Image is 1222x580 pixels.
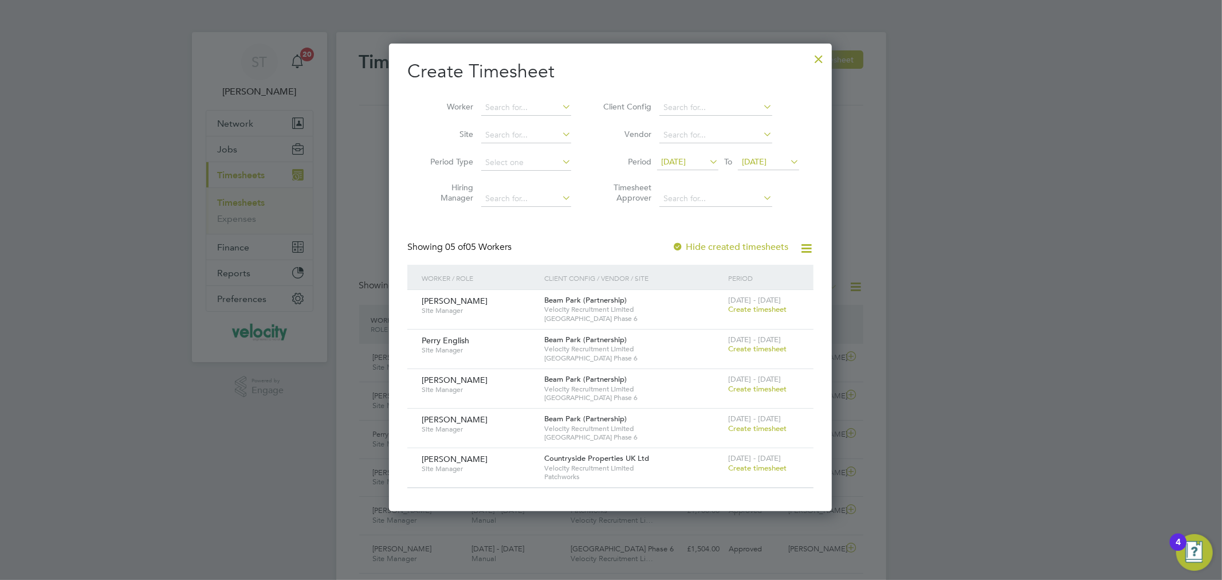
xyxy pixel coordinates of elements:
span: [DATE] - [DATE] [728,295,781,305]
label: Site [422,129,473,139]
label: Timesheet Approver [600,182,651,203]
span: Beam Park (Partnership) [544,335,627,344]
span: Site Manager [422,346,536,355]
span: [PERSON_NAME] [422,375,488,385]
label: Period [600,156,651,167]
span: [DATE] [742,156,767,167]
span: To [721,154,736,169]
label: Hiring Manager [422,182,473,203]
input: Search for... [481,100,571,116]
span: Beam Park (Partnership) [544,295,627,305]
label: Client Config [600,101,651,112]
span: Create timesheet [728,463,787,473]
span: Velocity Recruitment Limited [544,464,722,473]
span: Site Manager [422,464,536,473]
input: Search for... [481,191,571,207]
input: Search for... [659,100,772,116]
div: Worker / Role [419,265,541,291]
label: Period Type [422,156,473,167]
label: Hide created timesheets [672,241,788,253]
span: Site Manager [422,306,536,315]
div: 4 [1176,542,1181,557]
span: [PERSON_NAME] [422,414,488,425]
span: Velocity Recruitment Limited [544,424,722,433]
span: Create timesheet [728,424,787,433]
input: Search for... [659,191,772,207]
span: Create timesheet [728,384,787,394]
span: Create timesheet [728,304,787,314]
span: [DATE] [661,156,686,167]
span: Velocity Recruitment Limited [544,344,722,354]
span: Patchworks [544,472,722,481]
span: Create timesheet [728,344,787,354]
span: Velocity Recruitment Limited [544,385,722,394]
span: [DATE] - [DATE] [728,374,781,384]
span: Velocity Recruitment Limited [544,305,722,314]
input: Select one [481,155,571,171]
span: Beam Park (Partnership) [544,414,627,424]
span: [GEOGRAPHIC_DATA] Phase 6 [544,314,722,323]
span: [GEOGRAPHIC_DATA] Phase 6 [544,393,722,402]
button: Open Resource Center, 4 new notifications [1176,534,1213,571]
label: Vendor [600,129,651,139]
input: Search for... [659,127,772,143]
span: [DATE] - [DATE] [728,414,781,424]
span: Perry English [422,335,469,346]
span: [PERSON_NAME] [422,296,488,306]
h2: Create Timesheet [407,60,814,84]
span: 05 Workers [445,241,512,253]
label: Worker [422,101,473,112]
span: [GEOGRAPHIC_DATA] Phase 6 [544,354,722,363]
div: Client Config / Vendor / Site [541,265,725,291]
span: Site Manager [422,385,536,394]
span: 05 of [445,241,466,253]
div: Period [725,265,802,291]
span: [DATE] - [DATE] [728,335,781,344]
input: Search for... [481,127,571,143]
span: Site Manager [422,425,536,434]
span: [PERSON_NAME] [422,454,488,464]
span: [GEOGRAPHIC_DATA] Phase 6 [544,433,722,442]
span: Countryside Properties UK Ltd [544,453,649,463]
div: Showing [407,241,514,253]
span: Beam Park (Partnership) [544,374,627,384]
span: [DATE] - [DATE] [728,453,781,463]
